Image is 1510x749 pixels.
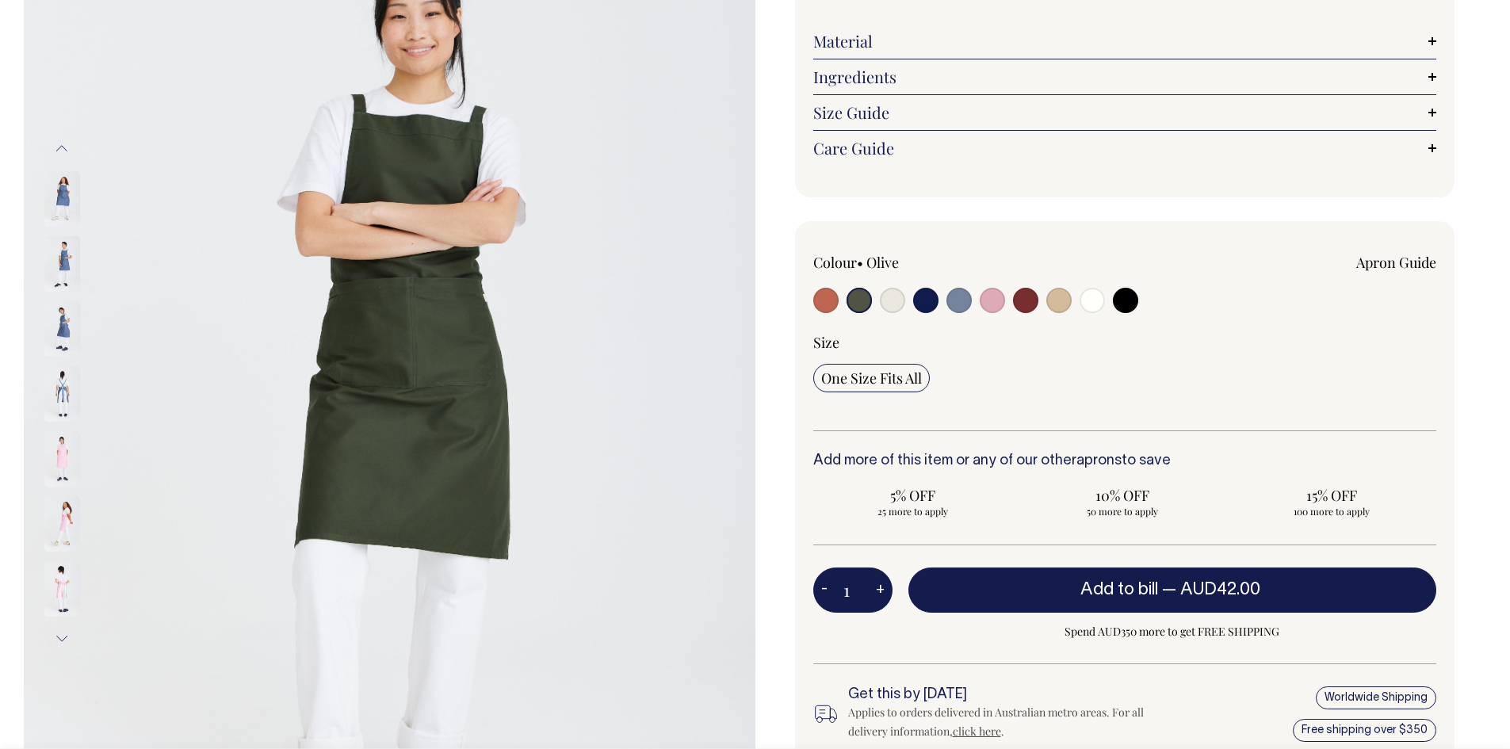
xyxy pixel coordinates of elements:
span: 15% OFF [1240,486,1424,505]
span: 50 more to apply [1030,505,1214,518]
span: Add to bill [1080,582,1158,598]
div: Applies to orders delivered in Australian metro areas. For all delivery information, . [848,703,1154,741]
h6: Get this by [DATE] [848,687,1154,703]
span: — [1162,582,1264,598]
a: Apron Guide [1356,253,1436,272]
img: pink [44,496,80,552]
span: 5% OFF [821,486,1005,505]
img: pink [44,561,80,617]
button: - [813,575,835,606]
span: Spend AUD350 more to get FREE SHIPPING [908,622,1437,641]
a: click here [953,724,1001,739]
input: 5% OFF 25 more to apply [813,481,1013,522]
button: Previous [50,131,74,166]
img: pink [44,431,80,487]
button: Add to bill —AUD42.00 [908,567,1437,612]
a: aprons [1076,454,1122,468]
img: blue/grey [44,366,80,422]
span: 100 more to apply [1240,505,1424,518]
a: Size Guide [813,103,1437,122]
img: blue/grey [44,171,80,227]
span: 25 more to apply [821,505,1005,518]
div: Size [813,333,1437,352]
img: blue/grey [44,301,80,357]
a: Ingredients [813,67,1437,86]
img: blue/grey [44,236,80,292]
span: AUD42.00 [1180,582,1260,598]
span: • [857,253,863,272]
label: Olive [866,253,899,272]
input: 10% OFF 50 more to apply [1023,481,1222,522]
div: Colour [813,253,1063,272]
span: One Size Fits All [821,369,922,388]
button: Next [50,621,74,657]
span: 10% OFF [1030,486,1214,505]
input: One Size Fits All [813,364,930,392]
button: + [868,575,893,606]
h6: Add more of this item or any of our other to save [813,453,1437,469]
a: Care Guide [813,139,1437,158]
input: 15% OFF 100 more to apply [1232,481,1432,522]
a: Material [813,32,1437,51]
